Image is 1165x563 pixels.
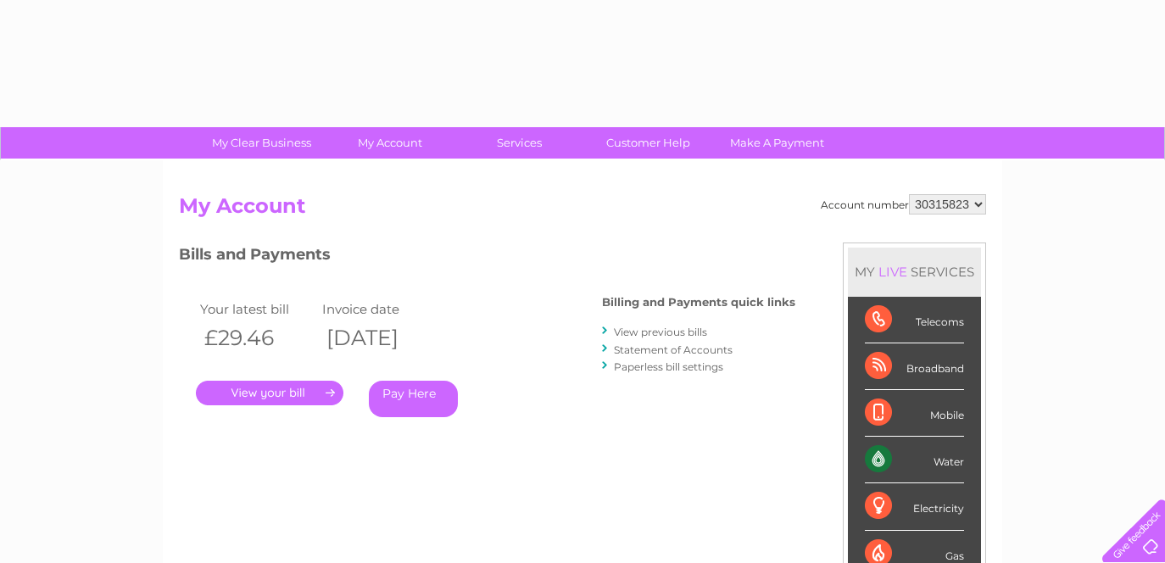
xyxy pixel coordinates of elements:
[865,483,964,530] div: Electricity
[196,381,343,405] a: .
[707,127,847,159] a: Make A Payment
[318,321,440,355] th: [DATE]
[614,360,723,373] a: Paperless bill settings
[865,390,964,437] div: Mobile
[196,298,318,321] td: Your latest bill
[578,127,718,159] a: Customer Help
[848,248,981,296] div: MY SERVICES
[369,381,458,417] a: Pay Here
[614,326,707,338] a: View previous bills
[865,343,964,390] div: Broadband
[602,296,795,309] h4: Billing and Payments quick links
[875,264,911,280] div: LIVE
[865,437,964,483] div: Water
[321,127,460,159] a: My Account
[318,298,440,321] td: Invoice date
[192,127,332,159] a: My Clear Business
[449,127,589,159] a: Services
[196,321,318,355] th: £29.46
[614,343,733,356] a: Statement of Accounts
[865,297,964,343] div: Telecoms
[179,194,986,226] h2: My Account
[821,194,986,215] div: Account number
[179,242,795,272] h3: Bills and Payments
